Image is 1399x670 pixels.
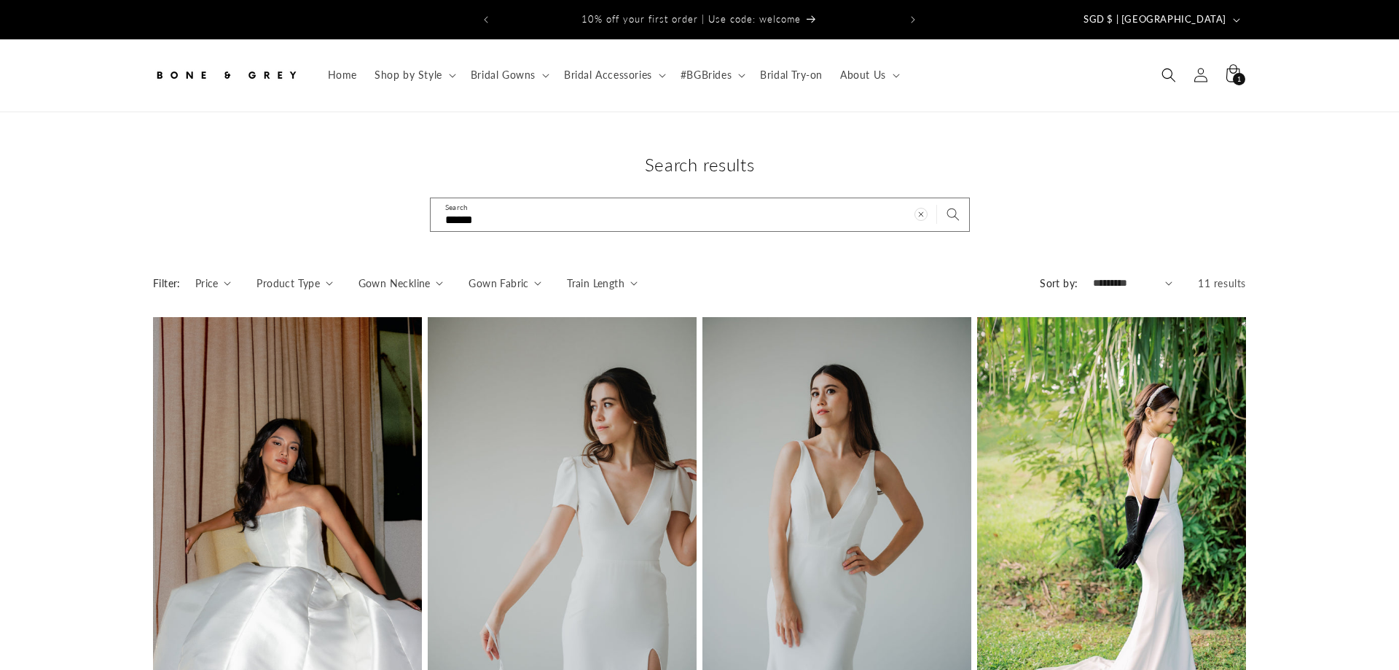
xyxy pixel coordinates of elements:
[905,198,937,230] button: Clear search term
[328,69,357,82] span: Home
[1153,59,1185,91] summary: Search
[581,13,801,25] span: 10% off your first order | Use code: welcome
[358,276,431,291] span: Gown Neckline
[462,60,555,90] summary: Bridal Gowns
[681,69,732,82] span: #BGBrides
[897,6,929,34] button: Next announcement
[195,276,232,291] summary: Price
[153,276,181,291] h2: Filter:
[375,69,442,82] span: Shop by Style
[319,60,366,90] a: Home
[831,60,906,90] summary: About Us
[469,276,528,291] span: Gown Fabric
[1198,277,1246,289] span: 11 results
[256,276,332,291] summary: Product Type (0 selected)
[153,153,1246,176] h1: Search results
[564,69,652,82] span: Bridal Accessories
[358,276,444,291] summary: Gown Neckline (0 selected)
[153,59,299,91] img: Bone and Grey Bridal
[1083,12,1226,27] span: SGD $ | [GEOGRAPHIC_DATA]
[366,60,462,90] summary: Shop by Style
[555,60,672,90] summary: Bridal Accessories
[1237,73,1242,85] span: 1
[672,60,751,90] summary: #BGBrides
[760,69,823,82] span: Bridal Try-on
[840,69,886,82] span: About Us
[567,276,637,291] summary: Train Length (0 selected)
[1040,277,1078,289] label: Sort by:
[937,198,969,230] button: Search
[470,6,502,34] button: Previous announcement
[195,276,219,291] span: Price
[148,54,305,97] a: Bone and Grey Bridal
[471,69,536,82] span: Bridal Gowns
[256,276,320,291] span: Product Type
[1075,6,1246,34] button: SGD $ | [GEOGRAPHIC_DATA]
[469,276,541,291] summary: Gown Fabric (0 selected)
[751,60,831,90] a: Bridal Try-on
[567,276,624,291] span: Train Length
